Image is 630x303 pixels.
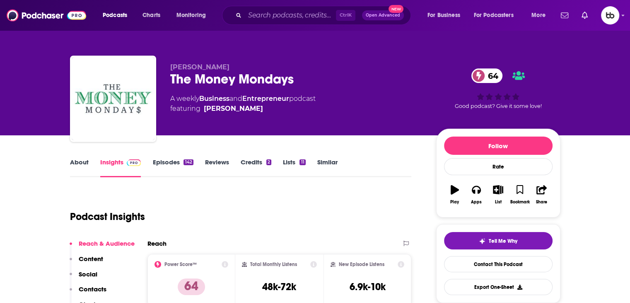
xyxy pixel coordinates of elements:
a: Episodes142 [152,158,193,177]
h2: Total Monthly Listens [250,261,297,267]
span: For Podcasters [474,10,514,21]
span: Ctrl K [336,10,355,21]
button: open menu [171,9,217,22]
a: 64 [471,68,502,83]
div: Apps [471,200,482,205]
a: Dan Fleyshman [204,104,263,114]
div: 64Good podcast? Give it some love! [436,63,560,115]
div: Rate [444,158,553,175]
button: Apps [466,180,487,210]
h2: Reach [147,239,167,247]
div: Bookmark [510,200,529,205]
span: More [531,10,546,21]
button: Share [531,180,552,210]
div: 11 [299,159,305,165]
input: Search podcasts, credits, & more... [245,9,336,22]
div: Search podcasts, credits, & more... [230,6,419,25]
span: New [389,5,403,13]
img: Podchaser Pro [127,159,141,166]
a: Show notifications dropdown [578,8,591,22]
span: Podcasts [103,10,127,21]
p: Contacts [79,285,106,293]
button: Show profile menu [601,6,619,24]
a: Lists11 [283,158,305,177]
button: Reach & Audience [70,239,135,255]
img: tell me why sparkle [479,238,485,244]
button: open menu [526,9,556,22]
button: open menu [422,9,471,22]
a: Contact This Podcast [444,256,553,272]
a: Reviews [205,158,229,177]
a: Charts [137,9,165,22]
span: featuring [170,104,316,114]
span: Monitoring [176,10,206,21]
span: Tell Me Why [489,238,517,244]
span: Open Advanced [366,13,400,17]
button: Bookmark [509,180,531,210]
span: 64 [480,68,502,83]
img: The Money Mondays [72,57,154,140]
a: Business [199,95,229,103]
button: Contacts [70,285,106,301]
button: open menu [97,9,138,22]
img: User Profile [601,6,619,24]
div: List [495,200,502,205]
span: and [229,95,242,103]
button: Open AdvancedNew [362,10,404,20]
button: Export One-Sheet [444,279,553,295]
button: Play [444,180,466,210]
p: 64 [178,279,205,295]
img: Podchaser - Follow, Share and Rate Podcasts [7,7,86,23]
div: Play [450,200,459,205]
h1: Podcast Insights [70,210,145,223]
div: Share [536,200,547,205]
a: Entrepreneur [242,95,289,103]
span: Logged in as aj15670 [601,6,619,24]
button: open menu [468,9,526,22]
button: Social [70,270,97,286]
span: Good podcast? Give it some love! [455,103,542,109]
h2: New Episode Listens [339,261,384,267]
div: 142 [183,159,193,165]
span: For Business [427,10,460,21]
button: Content [70,255,103,270]
p: Reach & Audience [79,239,135,247]
a: Similar [317,158,338,177]
a: InsightsPodchaser Pro [100,158,141,177]
a: Show notifications dropdown [558,8,572,22]
h2: Power Score™ [164,261,197,267]
h3: 6.9k-10k [350,281,386,293]
div: 2 [266,159,271,165]
button: List [487,180,509,210]
p: Content [79,255,103,263]
span: [PERSON_NAME] [170,63,229,71]
div: A weekly podcast [170,94,316,114]
a: Credits2 [241,158,271,177]
p: Social [79,270,97,278]
button: tell me why sparkleTell Me Why [444,232,553,249]
h3: 48k-72k [262,281,296,293]
a: About [70,158,89,177]
button: Follow [444,137,553,155]
span: Charts [142,10,160,21]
